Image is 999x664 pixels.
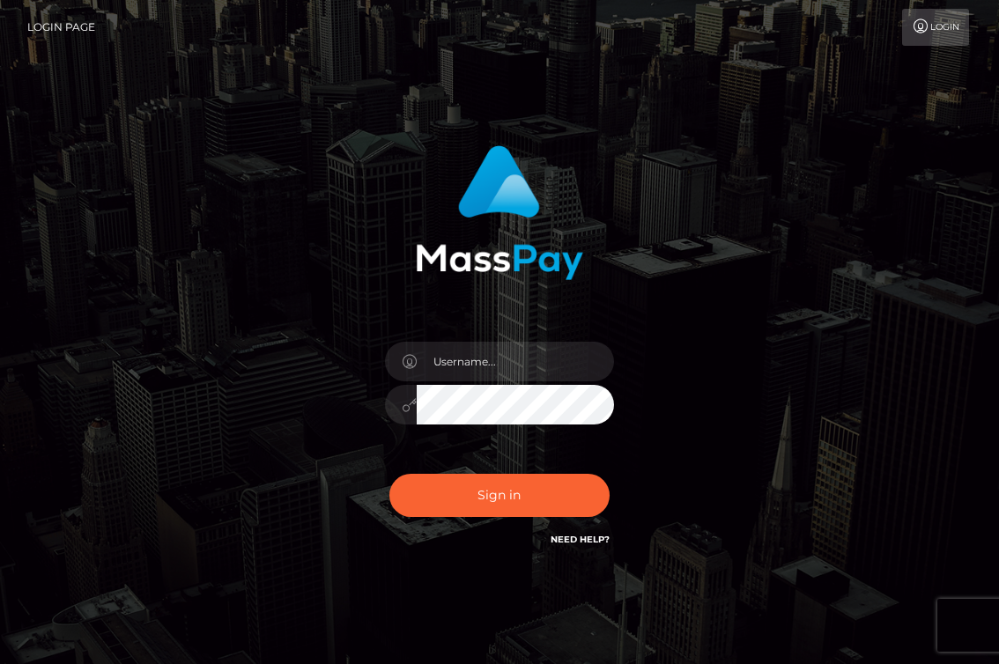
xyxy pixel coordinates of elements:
[27,9,95,46] a: Login Page
[417,342,614,381] input: Username...
[416,145,583,280] img: MassPay Login
[551,534,610,545] a: Need Help?
[389,474,610,517] button: Sign in
[902,9,969,46] a: Login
